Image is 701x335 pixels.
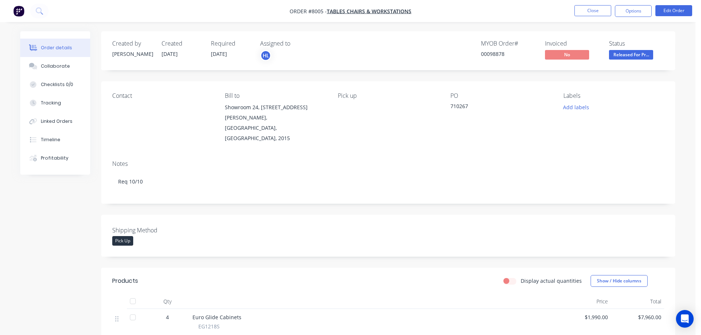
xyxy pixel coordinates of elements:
[609,40,664,47] div: Status
[112,160,664,167] div: Notes
[481,50,536,58] div: 00098878
[260,50,271,61] button: HL
[560,313,608,321] span: $1,990.00
[211,40,251,47] div: Required
[614,313,661,321] span: $7,960.00
[225,123,326,143] div: [GEOGRAPHIC_DATA], [GEOGRAPHIC_DATA], 2015
[112,277,138,285] div: Products
[20,94,90,112] button: Tracking
[545,50,589,59] span: No
[112,236,133,246] div: Pick Up
[198,322,220,330] span: EG1218S
[260,40,334,47] div: Assigned to
[20,75,90,94] button: Checklists 0/0
[225,92,326,99] div: Bill to
[615,5,652,17] button: Options
[192,314,241,321] span: Euro Glide Cabinets
[20,149,90,167] button: Profitability
[559,102,593,112] button: Add labels
[41,100,61,106] div: Tracking
[20,57,90,75] button: Collaborate
[655,5,692,16] button: Edit Order
[211,50,227,57] span: [DATE]
[112,50,153,58] div: [PERSON_NAME]
[676,310,694,328] div: Open Intercom Messenger
[609,50,653,59] span: Released For Pr...
[20,39,90,57] button: Order details
[20,131,90,149] button: Timeline
[611,294,664,309] div: Total
[41,118,72,125] div: Linked Orders
[591,275,648,287] button: Show / Hide columns
[574,5,611,16] button: Close
[112,92,213,99] div: Contact
[112,226,204,235] label: Shipping Method
[41,81,73,88] div: Checklists 0/0
[481,40,536,47] div: MYOB Order #
[521,277,582,285] label: Display actual quantities
[112,170,664,193] div: Req 10/10
[41,136,60,143] div: Timeline
[162,50,178,57] span: [DATE]
[225,102,326,143] div: Showroom 24, [STREET_ADDRESS][PERSON_NAME],[GEOGRAPHIC_DATA], [GEOGRAPHIC_DATA], 2015
[112,40,153,47] div: Created by
[162,40,202,47] div: Created
[166,313,169,321] span: 4
[20,112,90,131] button: Linked Orders
[338,92,439,99] div: Pick up
[13,6,24,17] img: Factory
[290,8,327,15] span: Order #8005 -
[609,50,653,61] button: Released For Pr...
[327,8,411,15] a: Tables Chairs & Workstations
[450,102,542,113] div: 710267
[563,92,664,99] div: Labels
[41,155,68,161] div: Profitability
[225,102,326,123] div: Showroom 24, [STREET_ADDRESS][PERSON_NAME],
[545,40,600,47] div: Invoiced
[145,294,190,309] div: Qty
[41,44,72,51] div: Order details
[41,63,70,70] div: Collaborate
[557,294,611,309] div: Price
[450,92,551,99] div: PO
